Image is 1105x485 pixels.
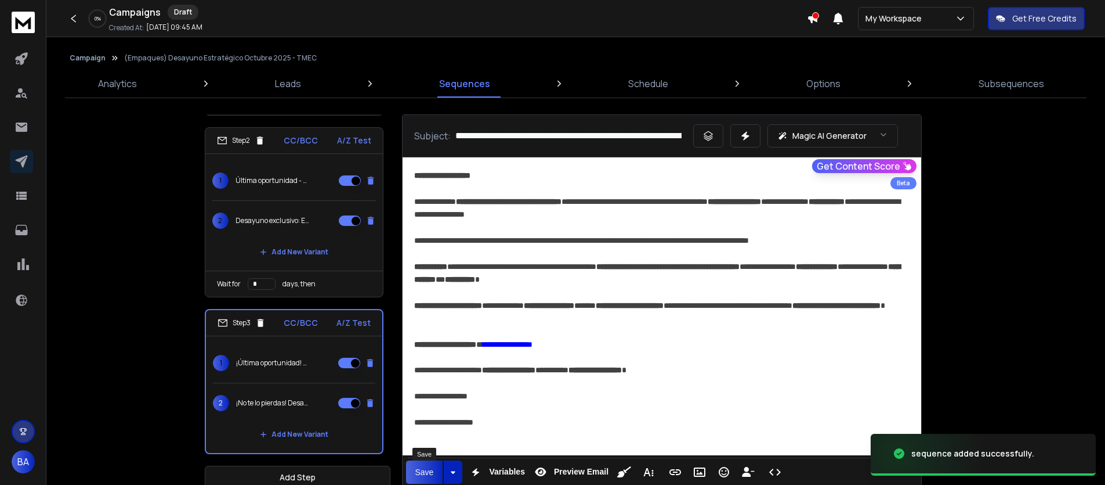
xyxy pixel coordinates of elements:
[336,317,371,329] p: A/Z Test
[487,467,527,477] span: Variables
[109,23,144,33] p: Created At:
[282,279,316,289] p: days, then
[988,7,1085,30] button: Get Free Credits
[217,279,241,289] p: Wait for
[284,317,318,329] p: CC/BCC
[217,135,265,146] div: Step 2
[284,135,318,146] p: CC/BCC
[1012,13,1077,24] p: Get Free Credits
[628,77,668,91] p: Schedule
[621,70,675,98] a: Schedule
[767,124,898,148] button: Magic AI Generator
[212,213,229,229] span: 2
[799,70,847,98] a: Options
[91,70,144,98] a: Analytics
[337,135,371,146] p: A/Z Test
[98,77,137,91] p: Analytics
[218,318,266,328] div: Step 3
[268,70,308,98] a: Leads
[414,129,451,143] p: Subject:
[236,398,310,408] p: ¡No te lo pierdas! Desayuno exclusivo sobre el impacto del T-MEC – Cupos limitados
[972,70,1051,98] a: Subsequences
[251,423,338,446] button: Add New Variant
[637,461,660,484] button: More Text
[664,461,686,484] button: Insert Link (⌘K)
[764,461,786,484] button: Code View
[236,216,310,225] p: Desayuno exclusivo: El impacto del T-MEC en [GEOGRAPHIC_DATA] en la era [PERSON_NAME] – ¡Cupos li...
[806,77,840,91] p: Options
[865,13,926,24] p: My Workspace
[213,355,229,371] span: 1
[168,5,198,20] div: Draft
[251,240,338,264] button: Add New Variant
[689,461,711,484] button: Insert Image (⌘P)
[12,450,35,473] button: BA
[737,461,759,484] button: Insert Unsubscribe Link
[12,12,35,33] img: logo
[552,467,611,477] span: Preview Email
[205,309,383,454] li: Step3CC/BCCA/Z Test1¡Última oportunidad! Confirma tu asistencia al desayuno exclusivo sobre el im...
[213,395,229,411] span: 2
[124,53,317,63] p: (Empaques) Desayuno Estratégico Octubre 2025 - TMEC
[236,176,310,185] p: Última oportunidad - Desayuno Excusivo: ¿Cómo afectará el T-MEC a [GEOGRAPHIC_DATA] en la era [PE...
[70,53,106,63] button: Campaign
[406,461,443,484] button: Save
[236,358,310,368] p: ¡Última oportunidad! Confirma tu asistencia al desayuno exclusivo sobre el impacto del T-MEC
[812,159,916,173] button: Get Content Score
[530,461,611,484] button: Preview Email
[275,77,301,91] p: Leads
[465,461,527,484] button: Variables
[613,461,635,484] button: Clean HTML
[439,77,490,91] p: Sequences
[911,448,1034,459] div: sequence added successfully.
[979,77,1044,91] p: Subsequences
[792,130,867,142] p: Magic AI Generator
[412,448,436,461] div: Save
[95,15,101,22] p: 0 %
[890,177,916,189] div: Beta
[109,5,161,19] h1: Campaigns
[432,70,497,98] a: Sequences
[713,461,735,484] button: Emoticons
[146,23,202,32] p: [DATE] 09:45 AM
[212,173,229,189] span: 1
[205,127,383,297] li: Step2CC/BCCA/Z Test1Última oportunidad - Desayuno Excusivo: ¿Cómo afectará el T-MEC a [GEOGRAPHIC...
